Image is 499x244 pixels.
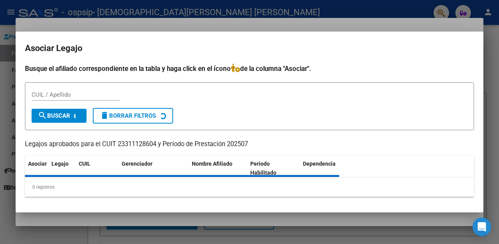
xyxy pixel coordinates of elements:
p: Legajos aprobados para el CUIT 23311128604 y Período de Prestación 202507 [25,140,474,149]
h2: Asociar Legajo [25,41,474,56]
span: CUIL [79,161,90,167]
button: Borrar Filtros [93,108,173,124]
datatable-header-cell: Legajo [48,156,76,181]
span: Dependencia [303,161,336,167]
span: Buscar [38,112,70,119]
datatable-header-cell: Nombre Afiliado [189,156,247,181]
span: Gerenciador [122,161,152,167]
h4: Busque el afiliado correspondiente en la tabla y haga click en el ícono de la columna "Asociar". [25,64,474,74]
button: Buscar [32,109,87,123]
datatable-header-cell: Gerenciador [119,156,189,181]
span: Borrar Filtros [100,112,156,119]
span: Asociar [28,161,47,167]
datatable-header-cell: Asociar [25,156,48,181]
datatable-header-cell: Periodo Habilitado [247,156,300,181]
mat-icon: delete [100,111,109,120]
span: Legajo [51,161,69,167]
mat-icon: search [38,111,47,120]
datatable-header-cell: Dependencia [300,156,358,181]
div: 0 registros [25,177,474,197]
span: Periodo Habilitado [250,161,276,176]
datatable-header-cell: CUIL [76,156,119,181]
div: Open Intercom Messenger [472,217,491,236]
span: Nombre Afiliado [192,161,232,167]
